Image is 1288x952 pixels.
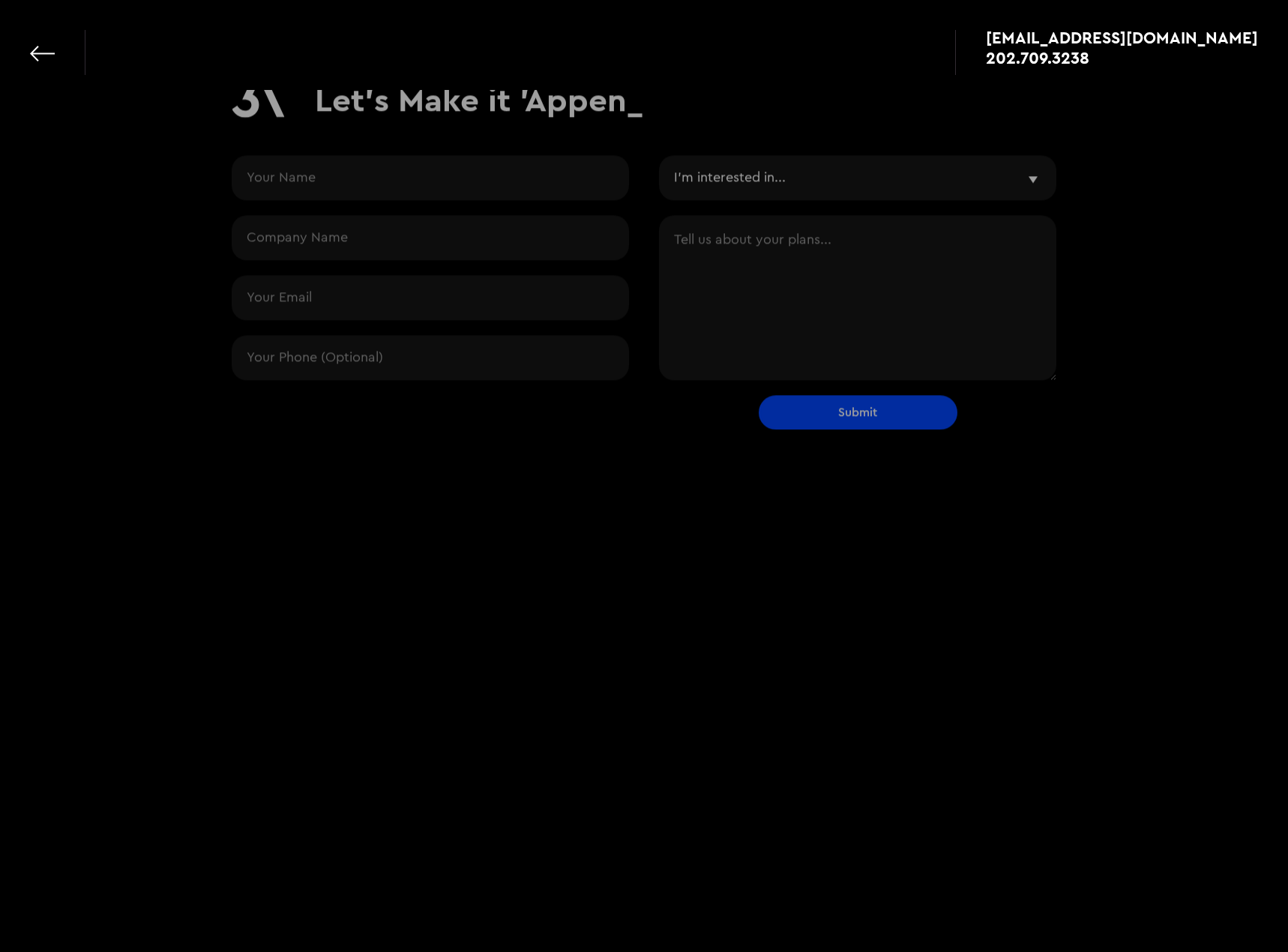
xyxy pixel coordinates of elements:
[232,335,629,380] input: Your Phone (Optional)
[759,395,957,430] input: Submit
[232,155,629,200] input: Your Name
[232,275,629,320] input: Your Email
[315,80,643,120] h1: Let's Make it 'Appen_
[986,50,1089,65] div: 202.709.3238
[986,50,1258,65] a: 202.709.3238
[232,215,629,260] input: Company Name
[232,155,1056,430] form: Contact Request
[986,30,1258,45] a: [EMAIL_ADDRESS][DOMAIN_NAME]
